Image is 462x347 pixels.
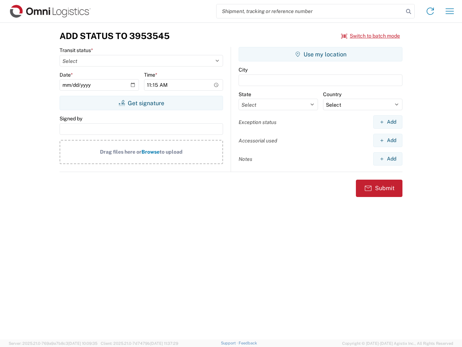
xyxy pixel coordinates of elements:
[144,72,157,78] label: Time
[100,149,141,155] span: Drag files here or
[68,341,97,346] span: [DATE] 10:09:35
[373,134,402,147] button: Add
[239,91,251,98] label: State
[60,115,82,122] label: Signed by
[373,152,402,166] button: Add
[60,47,93,53] label: Transit status
[239,341,257,345] a: Feedback
[239,47,402,61] button: Use my location
[60,72,73,78] label: Date
[373,115,402,129] button: Add
[342,340,453,347] span: Copyright © [DATE]-[DATE] Agistix Inc., All Rights Reserved
[356,180,402,197] button: Submit
[101,341,178,346] span: Client: 2025.21.0-7d7479b
[141,149,160,155] span: Browse
[239,119,276,125] label: Exception status
[323,91,341,98] label: Country
[221,341,239,345] a: Support
[217,4,404,18] input: Shipment, tracking or reference number
[239,67,248,73] label: City
[60,96,223,110] button: Get signature
[239,137,277,144] label: Accessorial used
[160,149,183,155] span: to upload
[239,156,252,162] label: Notes
[341,30,400,42] button: Switch to batch mode
[9,341,97,346] span: Server: 2025.21.0-769a9a7b8c3
[150,341,178,346] span: [DATE] 11:37:29
[60,31,170,41] h3: Add Status to 3953545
